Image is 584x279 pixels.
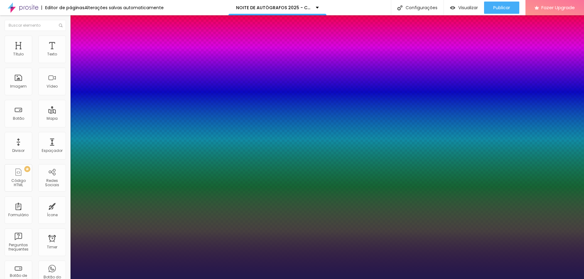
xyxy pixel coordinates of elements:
div: Formulário [8,213,29,217]
span: Visualizar [458,5,478,10]
div: Texto [47,52,57,56]
div: Vídeo [47,84,58,89]
div: Perguntas frequentes [6,243,30,252]
span: Fazer Upgrade [541,5,575,10]
img: Icone [59,24,63,27]
img: view-1.svg [450,5,455,10]
div: Editor de páginas [41,6,85,10]
div: Título [13,52,24,56]
div: Ícone [47,213,58,217]
button: Visualizar [444,2,484,14]
div: Imagem [10,84,27,89]
div: Mapa [47,116,58,121]
div: Divisor [12,149,25,153]
div: Redes Sociais [40,179,64,187]
span: Publicar [493,5,510,10]
div: Botão [13,116,24,121]
div: Alterações salvas automaticamente [85,6,164,10]
p: NOITE DE AUTÓGRAFOS 2025 - CIC DAMAS [236,6,311,10]
button: Publicar [484,2,519,14]
img: Icone [397,5,403,10]
div: Código HTML [6,179,30,187]
input: Buscar elemento [5,20,66,31]
div: Espaçador [42,149,63,153]
div: Timer [47,245,57,249]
